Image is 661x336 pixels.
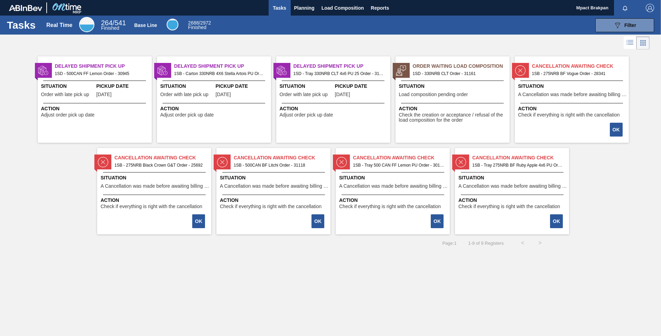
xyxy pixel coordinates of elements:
[220,174,329,181] span: Situation
[96,92,112,97] span: 08/21/2025
[551,214,564,229] div: Complete task: 2237739
[160,92,208,97] span: Order with late pick up
[41,112,95,118] span: Adjust order pick up date
[101,25,119,31] span: Finished
[456,157,466,167] img: status
[396,65,406,76] img: status
[531,234,549,252] button: >
[550,214,563,228] button: OK
[467,241,504,246] span: 1 - 9 of 9 Registers
[339,174,448,181] span: Situation
[217,157,227,167] img: status
[192,214,205,228] button: OK
[41,83,95,90] span: Situation
[610,123,623,137] button: OK
[234,161,325,169] span: 1SB - 500CAN BF Litchi Order - 31118
[611,122,623,137] div: Complete task: 2237559
[114,154,211,161] span: Cancellation Awaiting Check
[515,65,525,76] img: status
[7,21,37,29] h1: Tasks
[532,70,623,77] span: 1SB - 275NRB BF Vogue Order - 28341
[636,36,650,49] div: Card Vision
[216,83,269,90] span: Pickup Date
[272,4,287,12] span: Tasks
[472,161,564,169] span: 1SB - Tray 275NRB BF Ruby Apple 4x6 PU Order - 30394
[532,63,629,70] span: Cancellation Awaiting Check
[280,92,328,97] span: Order with late pick up
[41,105,150,112] span: Action
[98,157,108,167] img: status
[193,214,206,229] div: Complete task: 2237618
[472,154,569,161] span: Cancellation Awaiting Check
[431,214,444,229] div: Complete task: 2237737
[595,18,654,32] button: Filter
[335,92,350,97] span: 09/18/2025
[188,20,199,26] span: 2688
[413,63,510,70] span: Order Waiting Load Composition
[38,65,48,76] img: status
[624,22,636,28] span: Filter
[339,184,448,189] span: A Cancellation was made before awaiting billing stage
[174,63,271,70] span: Delayed Shipment Pick Up
[134,22,157,28] div: Base Line
[646,4,654,12] img: Logout
[458,204,560,209] span: Check if everything is right with the cancellation
[167,19,178,30] div: Base Line
[160,112,214,118] span: Adjust order pick up date
[101,19,112,27] span: 264
[41,92,89,97] span: Order with late pick up
[280,83,333,90] span: Situation
[188,25,206,30] span: Finished
[294,4,315,12] span: Planning
[458,174,567,181] span: Situation
[55,63,152,70] span: Delayed Shipment Pick Up
[9,5,42,11] img: TNhmsLtSVTkK8tSr43FrP2fwEKptu5GPRR3wAAAABJRU5ErkJggg==
[399,92,468,97] span: Load composition pending order
[101,19,126,27] span: / 541
[216,92,231,97] span: 09/18/2025
[234,154,330,161] span: Cancellation Awaiting Check
[311,214,324,228] button: OK
[371,4,389,12] span: Reports
[101,184,210,189] span: A Cancellation was made before awaiting billing stage
[336,157,347,167] img: status
[277,65,287,76] img: status
[624,36,636,49] div: List Vision
[280,112,333,118] span: Adjust order pick up date
[160,83,214,90] span: Situation
[294,70,385,77] span: 1SD - Tray 330NRB CLT 4x6 PU 25 Order - 31902
[96,83,150,90] span: Pickup Date
[280,105,389,112] span: Action
[79,17,94,32] div: Real Time
[431,214,444,228] button: OK
[188,21,211,30] div: Base Line
[46,22,72,28] div: Real Time
[101,197,210,204] span: Action
[518,105,627,112] span: Action
[339,197,448,204] span: Action
[458,197,567,204] span: Action
[335,83,389,90] span: Pickup Date
[312,214,325,229] div: Complete task: 2237669
[294,63,390,70] span: Delayed Shipment Pick Up
[614,3,636,13] button: Notifications
[322,4,364,12] span: Load Composition
[339,204,441,209] span: Check if everything is right with the cancellation
[114,161,206,169] span: 1SB - 275NRB Black Crown G&T Order - 25692
[101,204,202,209] span: Check if everything is right with the cancellation
[220,204,322,209] span: Check if everything is right with the cancellation
[101,174,210,181] span: Situation
[458,184,567,189] span: A Cancellation was made before awaiting billing stage
[518,92,627,97] span: A Cancellation was made before awaiting billing stage
[160,105,269,112] span: Action
[399,105,508,112] span: Action
[353,154,450,161] span: Cancellation Awaiting Check
[413,70,504,77] span: 1SD - 330NRB CLT Order - 31161
[188,20,211,26] span: / 2972
[174,70,266,77] span: 1SB - Carton 330NRB 4X6 Stella Artois PU Order - 31863
[442,241,456,246] span: Page : 1
[353,161,444,169] span: 1SB - Tray 500 CAN FF Lemon PU Order - 30115
[518,112,620,118] span: Check if everything is right with the cancellation
[55,70,146,77] span: 1SD - 500CAN FF Lemon Order - 30945
[514,234,531,252] button: <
